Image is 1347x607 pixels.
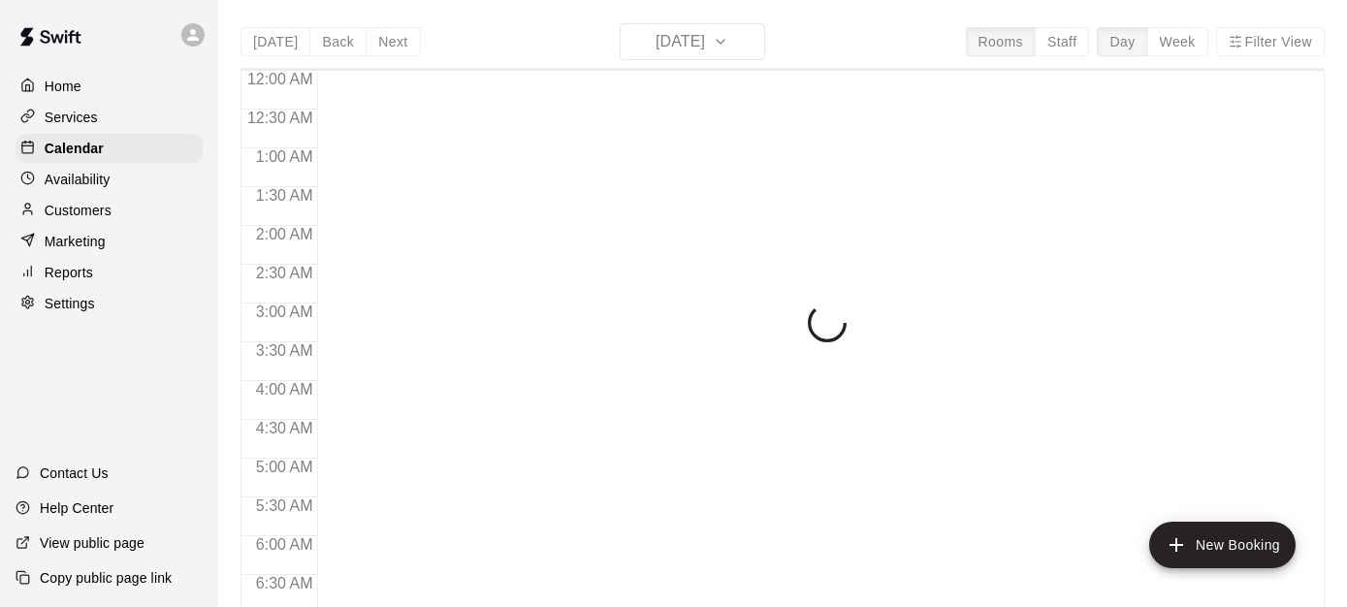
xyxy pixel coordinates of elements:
[45,108,98,127] p: Services
[251,575,318,591] span: 6:30 AM
[251,497,318,514] span: 5:30 AM
[40,533,144,553] p: View public page
[45,263,93,282] p: Reports
[251,303,318,320] span: 3:00 AM
[16,72,203,101] a: Home
[45,294,95,313] p: Settings
[251,536,318,553] span: 6:00 AM
[251,342,318,359] span: 3:30 AM
[40,568,172,588] p: Copy public page link
[251,381,318,398] span: 4:00 AM
[45,232,106,251] p: Marketing
[16,134,203,163] a: Calendar
[251,420,318,436] span: 4:30 AM
[16,103,203,132] a: Services
[1149,522,1296,568] button: add
[45,201,112,220] p: Customers
[251,148,318,165] span: 1:00 AM
[242,71,318,87] span: 12:00 AM
[40,498,113,518] p: Help Center
[251,459,318,475] span: 5:00 AM
[251,226,318,242] span: 2:00 AM
[45,77,81,96] p: Home
[251,265,318,281] span: 2:30 AM
[45,139,104,158] p: Calendar
[16,227,203,256] a: Marketing
[40,463,109,483] p: Contact Us
[16,289,203,318] a: Settings
[16,196,203,225] a: Customers
[242,110,318,126] span: 12:30 AM
[45,170,111,189] p: Availability
[16,258,203,287] a: Reports
[16,165,203,194] a: Availability
[251,187,318,204] span: 1:30 AM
